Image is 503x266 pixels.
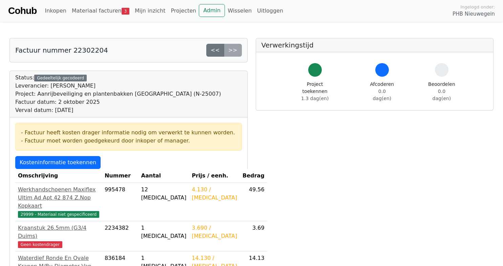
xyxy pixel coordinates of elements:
th: Bedrag [240,169,267,183]
div: Factuur datum: 2 oktober 2025 [15,98,221,106]
div: Werkhandschoenen Maxiflex Ultim Ad Apt 42 874 Z.Nop Kopkaart [18,186,99,210]
span: Geen kostendrager [18,241,62,248]
span: 0.0 dag(en) [373,89,391,101]
div: Afcoderen [369,81,396,102]
a: Wisselen [225,4,254,18]
div: 1 [MEDICAL_DATA] [141,224,187,240]
div: - Factuur heeft kosten drager informatie nodig om verwerkt te kunnen worden. [21,129,236,137]
span: 0.0 dag(en) [433,89,451,101]
div: Kraanstuk 26.5mm (G3/4 Duims) [18,224,99,240]
a: Cohub [8,3,37,19]
div: 12 [MEDICAL_DATA] [141,186,187,202]
td: 3.69 [240,221,267,251]
span: 3 [122,8,129,15]
a: Werkhandschoenen Maxiflex Ultim Ad Apt 42 874 Z.Nop Kopkaart29999 - Materiaal niet gespecificeerd [18,186,99,218]
div: Leverancier: [PERSON_NAME] [15,82,221,90]
div: 3.690 / [MEDICAL_DATA] [192,224,237,240]
a: Uitloggen [254,4,286,18]
div: Beoordelen [428,81,455,102]
span: PHB Nieuwegein [453,10,495,18]
td: 49.56 [240,183,267,221]
a: << [206,44,224,57]
div: Verval datum: [DATE] [15,106,221,114]
td: 995478 [102,183,139,221]
th: Prijs / eenh. [189,169,240,183]
div: - Factuur moet worden goedgekeurd door inkoper of manager. [21,137,236,145]
span: Ingelogd onder: [460,4,495,10]
span: 29999 - Materiaal niet gespecificeerd [18,211,99,218]
a: Kosteninformatie toekennen [15,156,101,169]
div: Status: [15,74,221,114]
a: Mijn inzicht [132,4,168,18]
div: Project toekennen [294,81,336,102]
a: Admin [199,4,225,17]
th: Omschrijving [15,169,102,183]
th: Nummer [102,169,139,183]
div: Project: Aanrijbeveiliging en plantenbakken [GEOGRAPHIC_DATA] (N-25007) [15,90,221,98]
div: Gedeeltelijk gecodeerd [34,75,87,81]
th: Aantal [139,169,189,183]
span: 1.3 dag(en) [301,96,329,101]
td: 2234382 [102,221,139,251]
a: Kraanstuk 26.5mm (G3/4 Duims)Geen kostendrager [18,224,99,248]
a: Projecten [168,4,199,18]
a: Inkopen [42,4,69,18]
h5: Factuur nummer 22302204 [15,46,108,54]
a: Materiaal facturen3 [69,4,132,18]
h5: Verwerkingstijd [261,41,488,49]
div: 4.130 / [MEDICAL_DATA] [192,186,237,202]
